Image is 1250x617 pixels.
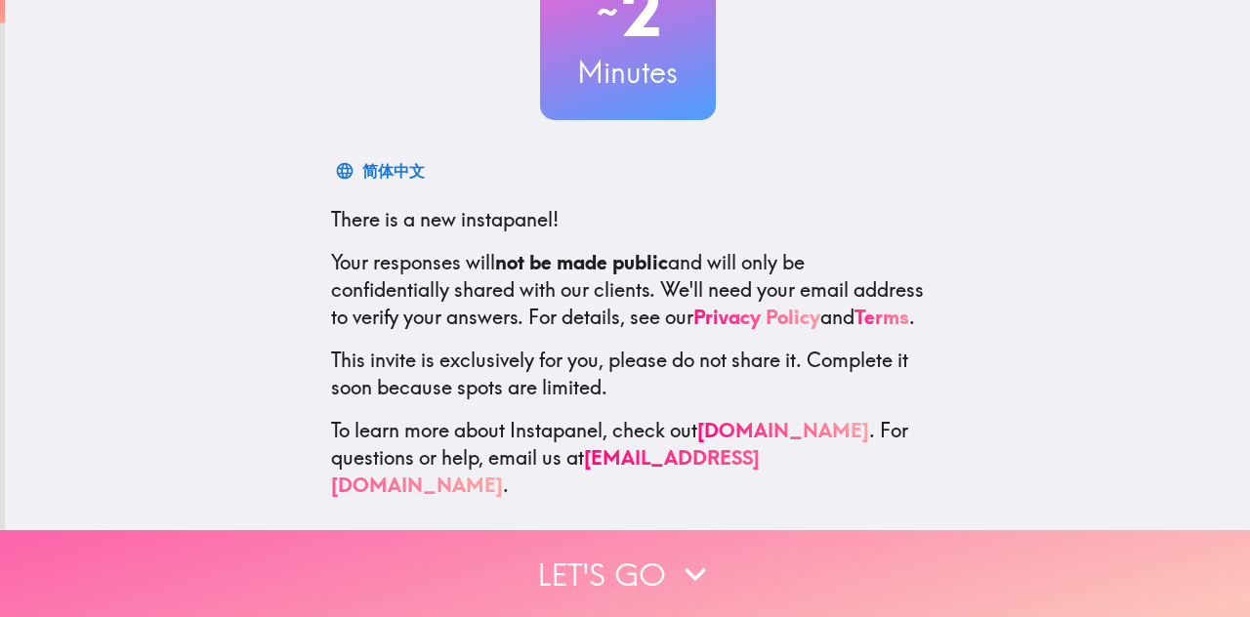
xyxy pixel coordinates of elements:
[495,250,668,274] b: not be made public
[331,249,925,331] p: Your responses will and will only be confidentially shared with our clients. We'll need your emai...
[331,347,925,401] p: This invite is exclusively for you, please do not share it. Complete it soon because spots are li...
[331,417,925,499] p: To learn more about Instapanel, check out . For questions or help, email us at .
[362,157,425,185] div: 简体中文
[540,52,716,93] h3: Minutes
[331,151,433,190] button: 简体中文
[854,305,909,329] a: Terms
[331,445,760,497] a: [EMAIL_ADDRESS][DOMAIN_NAME]
[693,305,820,329] a: Privacy Policy
[331,207,559,231] span: There is a new instapanel!
[697,418,869,442] a: [DOMAIN_NAME]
